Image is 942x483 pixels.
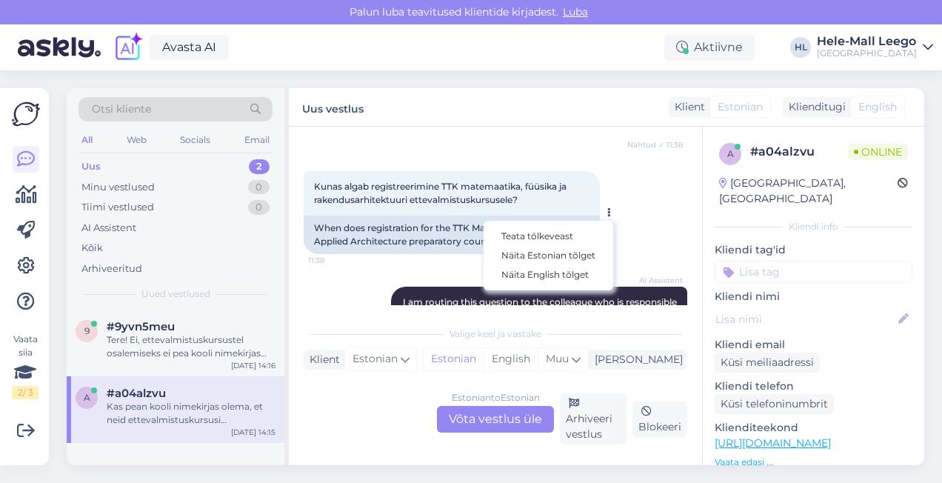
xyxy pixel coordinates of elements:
[150,35,229,60] a: Avasta AI
[558,5,592,19] span: Luba
[715,456,912,469] p: Vaata edasi ...
[92,101,151,117] span: Otsi kliente
[81,180,155,195] div: Minu vestlused
[12,386,39,399] div: 2 / 3
[715,394,834,414] div: Küsi telefoninumbrit
[589,352,683,367] div: [PERSON_NAME]
[715,436,831,450] a: [URL][DOMAIN_NAME]
[302,97,364,117] label: Uus vestlus
[141,287,210,301] span: Uued vestlused
[715,353,820,373] div: Küsi meiliaadressi
[304,327,687,341] div: Valige keel ja vastake
[314,181,569,205] span: Kunas algab registreerimine TTK matemaatika, füüsika ja rakendusarhitektuuri ettevalmistuskursusele?
[715,337,912,353] p: Kliendi email
[715,261,912,283] input: Lisa tag
[403,296,679,334] span: I am routing this question to the colleague who is responsible for this topic. The reply might ta...
[715,379,912,394] p: Kliendi telefon
[241,130,273,150] div: Email
[484,348,538,370] div: English
[84,392,90,403] span: a
[783,99,846,115] div: Klienditugi
[546,352,569,365] span: Muu
[750,143,848,161] div: # a04alzvu
[627,139,683,150] span: Nähtud ✓ 11:38
[715,420,912,436] p: Klienditeekond
[669,99,705,115] div: Klient
[248,180,270,195] div: 0
[12,333,39,399] div: Vaata siia
[627,275,683,286] span: AI Assistent
[817,36,917,47] div: Hele-Mall Leego
[848,144,908,160] span: Online
[231,360,275,371] div: [DATE] 14:16
[107,333,275,360] div: Tere! Ei, ettevalmistuskursustel osalemiseks ei pea kooli nimekirjas olema. Näiteks etteõppimismo...
[858,99,897,115] span: English
[452,391,540,404] div: Estonian to Estonian
[817,36,933,59] a: Hele-Mall Leego[GEOGRAPHIC_DATA]
[715,242,912,258] p: Kliendi tag'id
[81,241,103,256] div: Kõik
[177,130,213,150] div: Socials
[790,37,811,58] div: HL
[78,130,96,150] div: All
[632,402,687,437] div: Blokeeri
[12,100,40,128] img: Askly Logo
[107,387,166,400] span: #a04alzvu
[81,159,101,174] div: Uus
[719,176,898,207] div: [GEOGRAPHIC_DATA], [GEOGRAPHIC_DATA]
[715,289,912,304] p: Kliendi nimi
[231,427,275,438] div: [DATE] 14:15
[81,221,136,236] div: AI Assistent
[249,159,270,174] div: 2
[81,200,154,215] div: Tiimi vestlused
[484,227,613,246] a: Teata tõlkeveast
[107,400,275,427] div: Kas pean kooli nimekirjas olema, et neid ettevalmistuskursusi [PERSON_NAME]?
[560,393,627,444] div: Arhiveeri vestlus
[817,47,917,59] div: [GEOGRAPHIC_DATA]
[308,255,364,266] span: 11:38
[113,32,144,63] img: explore-ai
[715,311,895,327] input: Lisa nimi
[353,351,398,367] span: Estonian
[81,262,142,276] div: Arhiveeritud
[107,320,175,333] span: #9yvn5meu
[484,246,613,265] a: Näita Estonian tõlget
[437,406,554,433] div: Võta vestlus üle
[484,265,613,284] a: Näita English tõlget
[718,99,763,115] span: Estonian
[715,220,912,233] div: Kliendi info
[304,216,600,254] div: When does registration for the TTK Mathematics, Physics and Applied Architecture preparatory cour...
[124,130,150,150] div: Web
[727,148,734,159] span: a
[424,348,484,370] div: Estonian
[84,325,90,336] span: 9
[664,34,755,61] div: Aktiivne
[304,352,340,367] div: Klient
[248,200,270,215] div: 0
